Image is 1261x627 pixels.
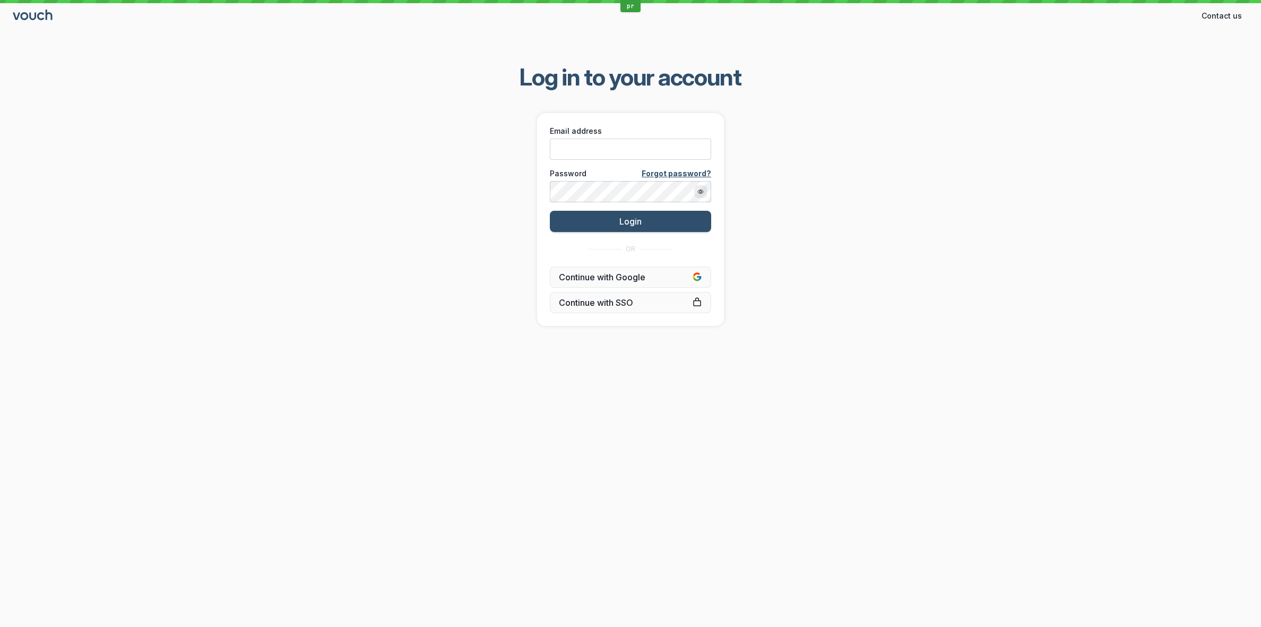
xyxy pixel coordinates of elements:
[520,62,741,92] span: Log in to your account
[550,168,586,179] span: Password
[550,126,602,136] span: Email address
[550,292,711,313] a: Continue with SSO
[550,267,711,288] button: Continue with Google
[694,185,707,198] button: Show password
[13,12,54,21] a: Go to sign in
[1195,7,1248,24] button: Contact us
[626,245,635,253] span: OR
[559,297,702,308] span: Continue with SSO
[559,272,702,282] span: Continue with Google
[550,211,711,232] button: Login
[619,216,642,227] span: Login
[1202,11,1242,21] span: Contact us
[642,168,711,179] a: Forgot password?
